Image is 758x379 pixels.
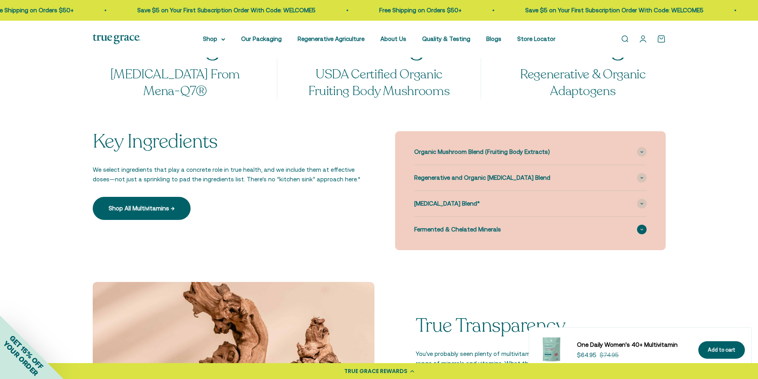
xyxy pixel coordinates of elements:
span: 250 [334,32,384,61]
span: GET 15% OFF [8,334,45,371]
a: Blogs [486,35,501,42]
a: Quality & Testing [422,35,470,42]
a: Store Locator [517,35,555,42]
summary: Organic Mushroom Blend (Fruiting Body Extracts) [414,139,647,165]
sale-price: $64.95 [577,350,596,360]
span: 100 [541,32,585,61]
p: Save $5 on Your First Subscription Order With Code: WELCOME5 [521,6,700,15]
compare-at-price: $74.95 [600,350,619,360]
h3: USDA Certified Organic Fruiting Body Mushrooms [296,66,462,99]
div: Add to cart [708,346,735,354]
a: Regenerative Agriculture [298,35,364,42]
summary: Shop [203,34,225,44]
img: Daily Multivitamin for Immune Support, Energy, Daily Balance, and Healthy Bone Support* - Vitamin... [536,334,567,366]
summary: [MEDICAL_DATA] Blend* [414,191,647,216]
impact-text: mg [500,32,665,61]
a: About Us [380,35,406,42]
button: Add to cart [698,341,745,359]
summary: Fermented & Chelated Minerals [414,217,647,242]
a: Free Shipping on Orders $50+ [375,7,458,14]
span: Fermented & Chelated Minerals [414,225,501,234]
a: Our Packaging [241,35,282,42]
h3: [MEDICAL_DATA] From Mena-Q7® [93,66,258,99]
span: Regenerative and Organic [MEDICAL_DATA] Blend [414,173,550,183]
p: True Transparency [416,315,634,336]
span: Organic Mushroom Blend (Fruiting Body Extracts) [414,147,550,157]
span: YOUR ORDER [2,339,40,377]
a: One Daily Women's 40+ Multivitamin [577,340,689,350]
div: TRUE GRACE REWARDS [344,367,407,375]
p: Save $5 on Your First Subscription Order With Code: WELCOME5 [133,6,312,15]
impact-text: mcg [93,32,258,61]
impact-text: mg [296,32,462,61]
summary: Regenerative and Organic [MEDICAL_DATA] Blend [414,165,647,190]
span: [MEDICAL_DATA] Blend* [414,199,480,208]
h3: Regenerative & Organic Adaptogens [500,66,665,99]
h2: Key Ingredients [93,131,363,152]
span: 60 [131,32,166,61]
p: We select ingredients that play a concrete role in true health, and we include them at effective ... [93,165,363,184]
a: Shop All Multivitamins → [93,197,191,220]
